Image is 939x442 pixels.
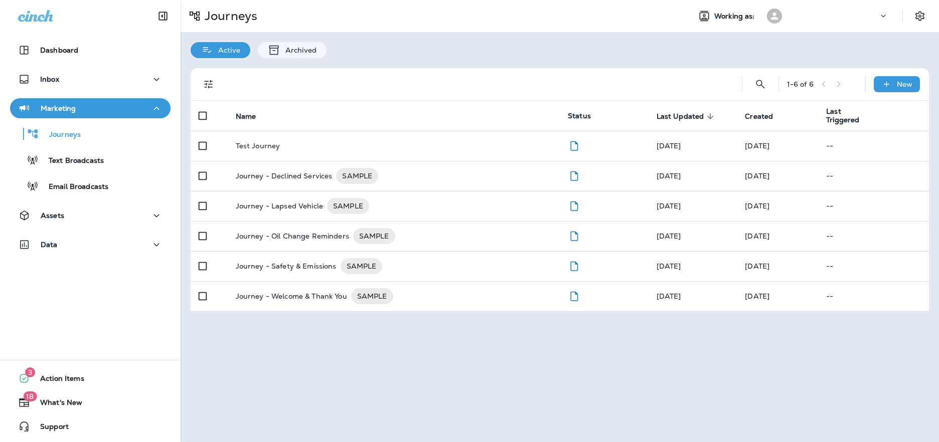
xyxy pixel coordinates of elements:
[568,200,580,209] span: Draft
[826,292,921,300] p: --
[10,235,171,255] button: Data
[39,130,81,140] p: Journeys
[657,171,681,180] span: Mike Dame
[745,232,769,241] span: Mike Dame
[745,112,786,121] span: Created
[30,374,84,386] span: Action Items
[745,112,773,121] span: Created
[39,182,108,192] p: Email Broadcasts
[236,112,256,121] span: Name
[341,258,383,274] div: SAMPLE
[327,201,369,211] span: SAMPLE
[10,40,171,60] button: Dashboard
[745,141,769,150] span: Mike Dame
[745,201,769,210] span: Mike Dame
[10,69,171,89] button: Inbox
[213,46,240,54] p: Active
[23,391,37,401] span: 18
[236,288,347,304] p: Journey - Welcome & Thank You
[714,12,757,21] span: Working as:
[236,258,337,274] p: Journey - Safety & Emissions
[568,140,580,149] span: Draft
[750,74,770,94] button: Search Journeys
[10,149,171,170] button: Text Broadcasts
[39,156,104,166] p: Text Broadcasts
[568,261,580,270] span: Draft
[657,112,704,121] span: Last Updated
[657,292,681,301] span: Mike Dame
[10,368,171,388] button: 3Action Items
[236,142,280,150] p: Test Journey
[787,80,814,88] div: 1 - 6 of 6
[10,392,171,412] button: 18What's New
[657,141,681,150] span: Mike Dame
[826,172,921,180] p: --
[745,171,769,180] span: Mike Dame
[30,422,69,434] span: Support
[327,198,369,214] div: SAMPLE
[657,232,681,241] span: Mike Dame
[568,111,591,120] span: Status
[41,241,58,249] p: Data
[280,46,317,54] p: Archived
[745,262,769,271] span: Mike Dame
[201,9,257,24] p: Journeys
[826,202,921,210] p: --
[236,198,323,214] p: Journey - Lapsed Vehicle
[826,107,875,124] span: Last Triggered
[745,292,769,301] span: Mike Dame
[657,112,717,121] span: Last Updated
[568,231,580,240] span: Draft
[199,74,219,94] button: Filters
[30,398,82,410] span: What's New
[351,288,393,304] div: SAMPLE
[41,211,64,219] p: Assets
[10,416,171,436] button: Support
[911,7,929,25] button: Settings
[568,170,580,179] span: Draft
[353,228,395,244] div: SAMPLE
[41,104,76,112] p: Marketing
[336,171,378,181] span: SAMPLE
[657,201,681,210] span: Mike Dame
[568,291,580,300] span: Draft
[826,262,921,270] p: --
[341,261,383,271] span: SAMPLE
[336,168,378,184] div: SAMPLE
[897,80,912,88] p: New
[10,175,171,196] button: Email Broadcasts
[10,123,171,144] button: Journeys
[826,232,921,240] p: --
[40,75,59,83] p: Inbox
[657,262,681,271] span: Mike Dame
[826,142,921,150] p: --
[236,112,269,121] span: Name
[149,6,177,26] button: Collapse Sidebar
[25,367,35,377] span: 3
[10,205,171,226] button: Assets
[826,107,888,124] span: Last Triggered
[236,228,349,244] p: Journey - Oil Change Reminders
[236,168,333,184] p: Journey - Declined Services
[10,98,171,118] button: Marketing
[353,231,395,241] span: SAMPLE
[351,291,393,301] span: SAMPLE
[40,46,78,54] p: Dashboard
